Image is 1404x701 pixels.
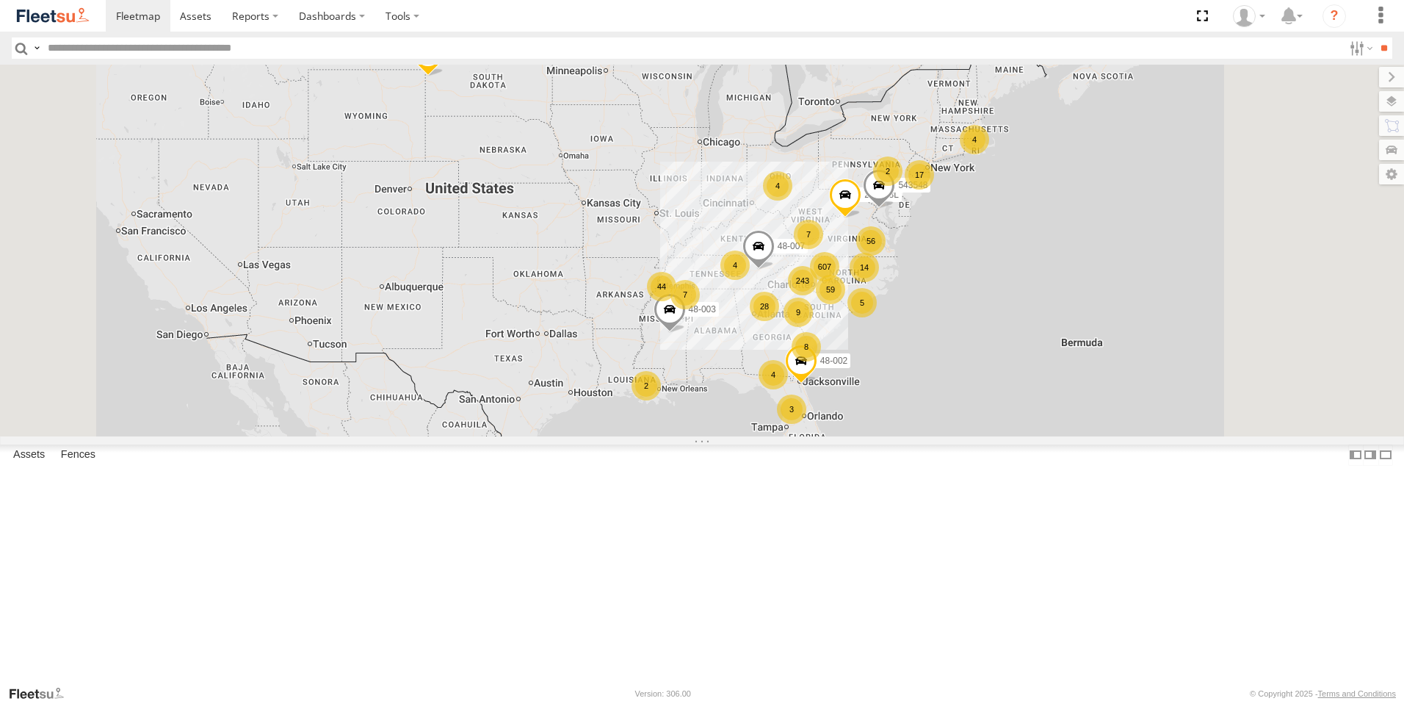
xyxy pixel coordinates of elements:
div: 4 [960,125,989,154]
div: 2 [873,157,902,186]
div: Taylor Hager [1228,5,1270,27]
span: 48-007 [778,242,805,252]
div: 14 [850,253,879,282]
div: 9 [784,298,813,327]
span: 269058L [864,190,899,201]
div: 5 [847,288,877,317]
label: Dock Summary Table to the Left [1348,445,1363,466]
div: 3 [777,395,806,424]
img: fleetsu-logo-horizontal.svg [15,6,91,26]
label: Search Query [31,37,43,59]
div: 4 [763,171,792,201]
label: Dock Summary Table to the Right [1363,445,1378,466]
div: 7 [794,220,823,249]
label: Map Settings [1379,164,1404,184]
div: 44 [647,272,676,301]
div: 2 [632,371,661,400]
div: 28 [750,292,779,321]
div: 4 [720,251,750,280]
div: 607 [810,252,839,281]
div: 7 [670,280,700,309]
div: 56 [856,226,886,256]
a: Visit our Website [8,686,76,701]
div: © Copyright 2025 - [1250,689,1396,698]
div: 8 [792,332,821,362]
label: Hide Summary Table [1378,445,1393,466]
div: Version: 306.00 [635,689,691,698]
div: 59 [816,275,845,304]
i: ? [1322,4,1346,28]
label: Search Filter Options [1344,37,1375,59]
div: 4 [759,360,788,389]
div: 17 [905,160,934,190]
span: 48-002 [820,356,847,366]
label: Assets [6,445,52,465]
span: 48-003 [689,304,716,314]
a: Terms and Conditions [1318,689,1396,698]
label: Fences [54,445,103,465]
div: 243 [788,266,817,295]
